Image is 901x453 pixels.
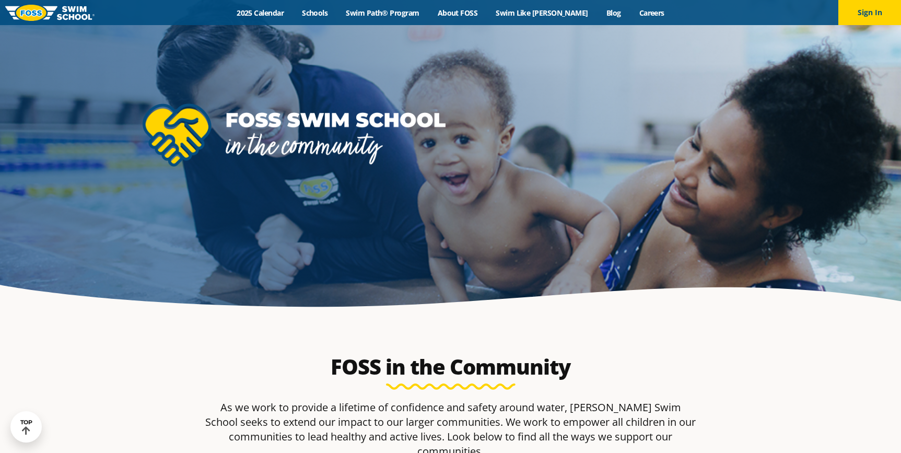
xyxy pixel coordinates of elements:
[337,8,428,18] a: Swim Path® Program
[428,8,487,18] a: About FOSS
[597,8,630,18] a: Blog
[293,8,337,18] a: Schools
[5,5,95,21] img: FOSS Swim School Logo
[630,8,673,18] a: Careers
[20,419,32,435] div: TOP
[487,8,598,18] a: Swim Like [PERSON_NAME]
[309,354,593,379] h2: FOSS in the Community
[228,8,293,18] a: 2025 Calendar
